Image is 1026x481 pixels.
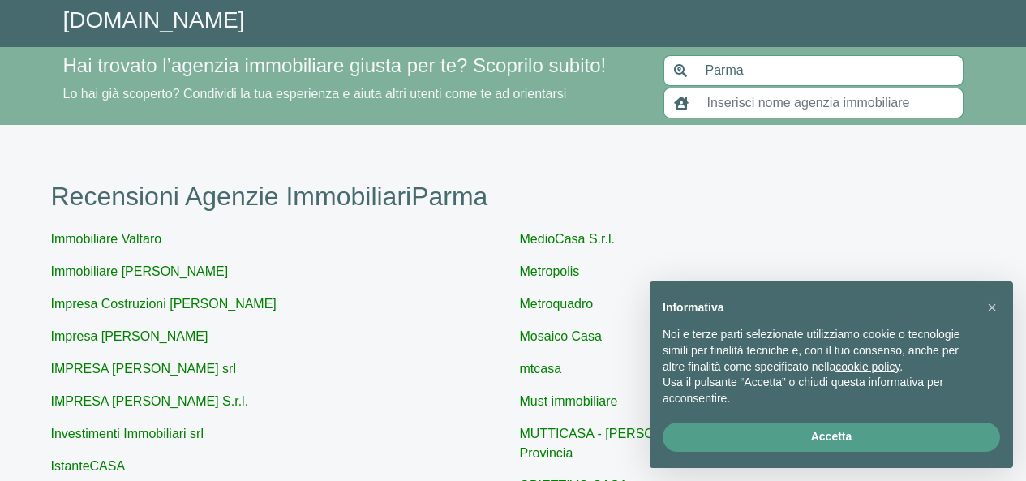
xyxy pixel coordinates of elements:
[51,362,237,376] a: IMPRESA [PERSON_NAME] srl
[520,232,615,246] a: MedioCasa S.r.l.
[63,7,245,32] a: [DOMAIN_NAME]
[520,427,926,460] a: MUTTICASA - [PERSON_NAME] dal 1996 a [GEOGRAPHIC_DATA] e Provincia
[663,301,974,315] h2: Informativa
[51,329,208,343] a: Impresa [PERSON_NAME]
[698,88,964,118] input: Inserisci nome agenzia immobiliare
[51,181,976,212] h1: Recensioni Agenzie Immobiliari Parma
[696,55,964,86] input: Inserisci area di ricerca (Comune o Provincia)
[51,459,126,473] a: IstanteCASA
[51,427,204,440] a: Investimenti Immobiliari srl
[51,297,277,311] a: Impresa Costruzioni [PERSON_NAME]
[663,375,974,406] p: Usa il pulsante “Accetta” o chiudi questa informativa per acconsentire.
[663,327,974,375] p: Noi e terze parti selezionate utilizziamo cookie o tecnologie simili per finalità tecniche e, con...
[51,232,162,246] a: Immobiliare Valtaro
[520,329,602,343] a: Mosaico Casa
[835,360,899,373] a: cookie policy - il link si apre in una nuova scheda
[520,394,618,408] a: Must immobiliare
[51,394,249,408] a: IMPRESA [PERSON_NAME] S.r.l.
[520,264,580,278] a: Metropolis
[520,297,594,311] a: Metroquadro
[51,264,229,278] a: Immobiliare [PERSON_NAME]
[520,362,562,376] a: mtcasa
[63,54,644,78] h4: Hai trovato l’agenzia immobiliare giusta per te? Scoprilo subito!
[987,298,997,316] span: ×
[63,84,644,104] p: Lo hai già scoperto? Condividi la tua esperienza e aiuta altri utenti come te ad orientarsi
[979,294,1005,320] button: Chiudi questa informativa
[663,423,1000,452] button: Accetta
